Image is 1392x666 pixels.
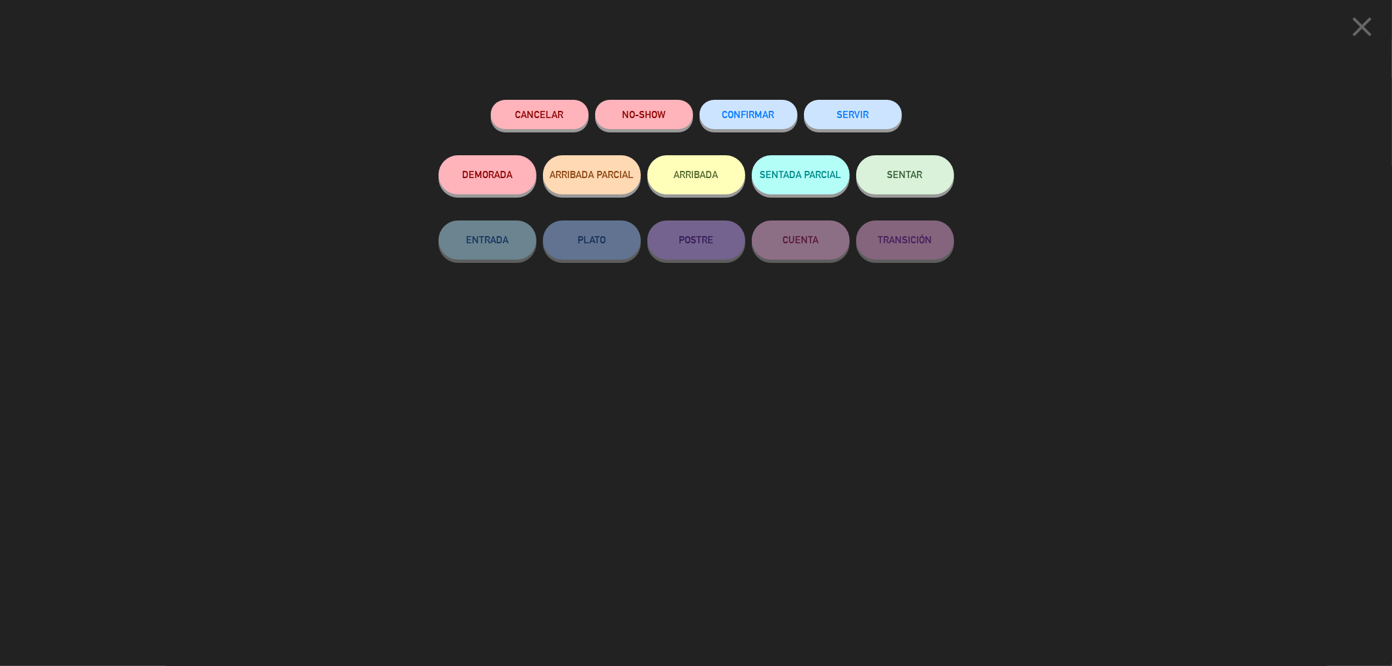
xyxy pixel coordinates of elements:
[1342,10,1382,48] button: close
[752,220,850,260] button: CUENTA
[856,220,954,260] button: TRANSICIÓN
[647,220,745,260] button: POSTRE
[439,155,536,194] button: DEMORADA
[439,220,536,260] button: ENTRADA
[543,220,641,260] button: PLATO
[752,155,850,194] button: SENTADA PARCIAL
[722,109,775,120] span: CONFIRMAR
[804,100,902,129] button: SERVIR
[647,155,745,194] button: ARRIBADA
[888,169,923,180] span: SENTAR
[543,155,641,194] button: ARRIBADA PARCIAL
[491,100,589,129] button: Cancelar
[856,155,954,194] button: SENTAR
[549,169,634,180] span: ARRIBADA PARCIAL
[700,100,797,129] button: CONFIRMAR
[595,100,693,129] button: NO-SHOW
[1346,10,1378,43] i: close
